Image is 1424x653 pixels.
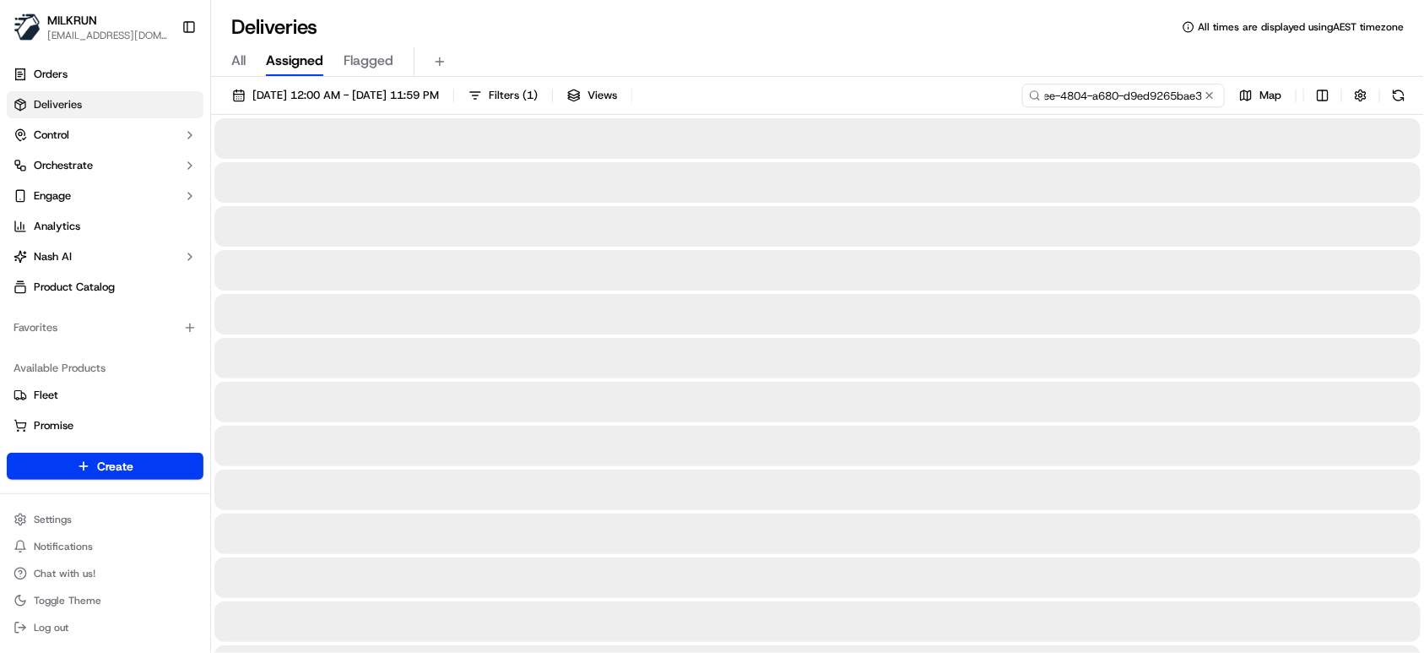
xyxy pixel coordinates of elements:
[7,274,203,301] a: Product Catalog
[1232,84,1289,107] button: Map
[231,14,317,41] h1: Deliveries
[34,188,71,204] span: Engage
[7,508,203,531] button: Settings
[34,540,93,553] span: Notifications
[489,88,538,103] span: Filters
[7,91,203,118] a: Deliveries
[7,61,203,88] a: Orders
[7,152,203,179] button: Orchestrate
[7,589,203,612] button: Toggle Theme
[34,513,72,526] span: Settings
[34,621,68,634] span: Log out
[34,280,115,295] span: Product Catalog
[34,567,95,580] span: Chat with us!
[7,314,203,341] div: Favorites
[34,594,101,607] span: Toggle Theme
[47,12,97,29] button: MILKRUN
[7,7,175,47] button: MILKRUNMILKRUN[EMAIL_ADDRESS][DOMAIN_NAME]
[7,535,203,558] button: Notifications
[14,388,197,403] a: Fleet
[7,122,203,149] button: Control
[7,243,203,270] button: Nash AI
[34,67,68,82] span: Orders
[522,88,538,103] span: ( 1 )
[7,382,203,409] button: Fleet
[7,616,203,639] button: Log out
[7,412,203,439] button: Promise
[344,51,393,71] span: Flagged
[7,182,203,210] button: Engage
[1022,84,1225,107] input: Type to search
[252,88,439,103] span: [DATE] 12:00 AM - [DATE] 11:59 PM
[7,355,203,382] div: Available Products
[1259,88,1281,103] span: Map
[34,97,82,112] span: Deliveries
[14,14,41,41] img: MILKRUN
[587,88,617,103] span: Views
[34,158,93,173] span: Orchestrate
[7,213,203,240] a: Analytics
[34,418,73,433] span: Promise
[1198,20,1404,34] span: All times are displayed using AEST timezone
[34,219,80,234] span: Analytics
[34,388,58,403] span: Fleet
[47,29,168,42] button: [EMAIL_ADDRESS][DOMAIN_NAME]
[225,84,447,107] button: [DATE] 12:00 AM - [DATE] 11:59 PM
[97,458,133,475] span: Create
[7,562,203,585] button: Chat with us!
[461,84,545,107] button: Filters(1)
[34,128,69,143] span: Control
[266,51,323,71] span: Assigned
[1387,84,1410,107] button: Refresh
[231,51,246,71] span: All
[14,418,197,433] a: Promise
[7,453,203,480] button: Create
[560,84,625,107] button: Views
[34,249,72,264] span: Nash AI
